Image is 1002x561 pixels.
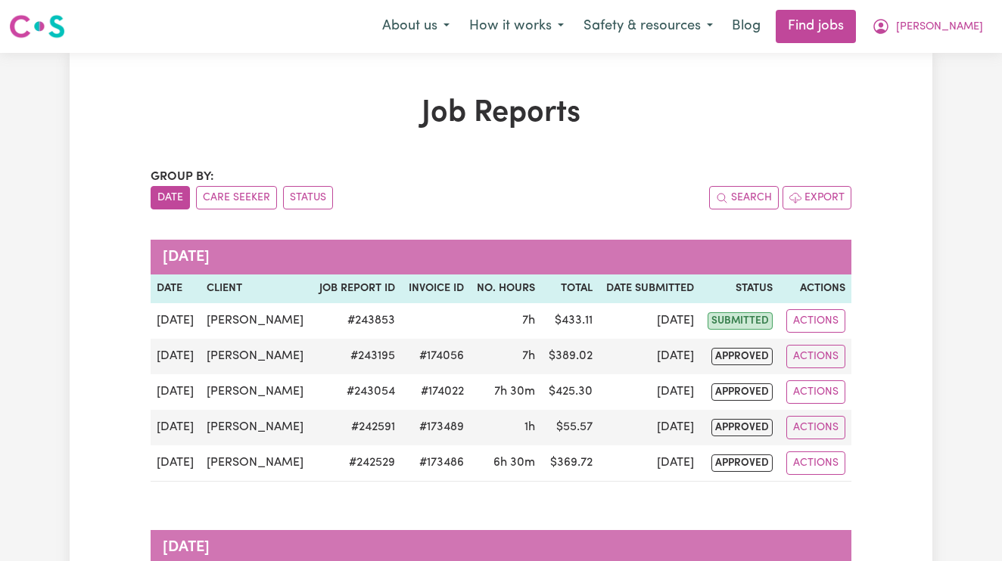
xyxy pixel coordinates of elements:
[723,10,770,43] a: Blog
[312,374,401,410] td: # 243054
[151,339,201,374] td: [DATE]
[599,410,700,445] td: [DATE]
[896,19,983,36] span: [PERSON_NAME]
[201,339,312,374] td: [PERSON_NAME]
[196,186,277,209] button: sort invoices by care seeker
[524,421,535,433] span: 1 hour
[711,454,773,472] span: approved
[9,9,65,44] a: Careseekers logo
[779,274,851,303] th: Actions
[151,303,201,339] td: [DATE]
[599,445,700,482] td: [DATE]
[709,186,779,209] button: Search
[201,410,312,445] td: [PERSON_NAME]
[372,11,459,42] button: About us
[786,451,845,475] button: Actions
[151,186,190,209] button: sort invoices by date
[541,339,598,374] td: $ 389.02
[401,274,470,303] th: Invoice ID
[862,11,993,42] button: My Account
[522,315,535,327] span: 7 hours
[574,11,723,42] button: Safety & resources
[151,240,851,274] caption: [DATE]
[776,10,856,43] a: Find jobs
[786,416,845,439] button: Actions
[541,445,598,482] td: $ 369.72
[599,274,700,303] th: Date Submitted
[541,274,598,303] th: Total
[201,445,312,482] td: [PERSON_NAME]
[541,410,598,445] td: $ 55.57
[711,383,773,401] span: approved
[151,410,201,445] td: [DATE]
[700,274,779,303] th: Status
[470,274,542,303] th: No. Hours
[708,312,773,330] span: submitted
[786,309,845,333] button: Actions
[151,274,201,303] th: Date
[151,171,214,183] span: Group by:
[312,339,401,374] td: # 243195
[151,95,851,132] h1: Job Reports
[312,303,401,339] td: # 243853
[312,445,401,482] td: # 242529
[541,374,598,410] td: $ 425.30
[201,274,312,303] th: Client
[599,339,700,374] td: [DATE]
[522,350,535,362] span: 7 hours
[401,445,470,482] td: #173486
[312,410,401,445] td: # 242591
[711,348,773,365] span: approved
[312,274,401,303] th: Job Report ID
[493,457,535,469] span: 6 hours 30 minutes
[201,303,312,339] td: [PERSON_NAME]
[401,339,470,374] td: #174056
[459,11,574,42] button: How it works
[401,374,470,410] td: #174022
[783,186,851,209] button: Export
[599,303,700,339] td: [DATE]
[786,380,845,404] button: Actions
[494,386,535,398] span: 7 hours 30 minutes
[9,13,65,40] img: Careseekers logo
[786,345,845,368] button: Actions
[201,374,312,410] td: [PERSON_NAME]
[151,374,201,410] td: [DATE]
[711,419,773,436] span: approved
[151,445,201,482] td: [DATE]
[283,186,333,209] button: sort invoices by paid status
[401,410,470,445] td: #173489
[541,303,598,339] td: $ 433.11
[599,374,700,410] td: [DATE]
